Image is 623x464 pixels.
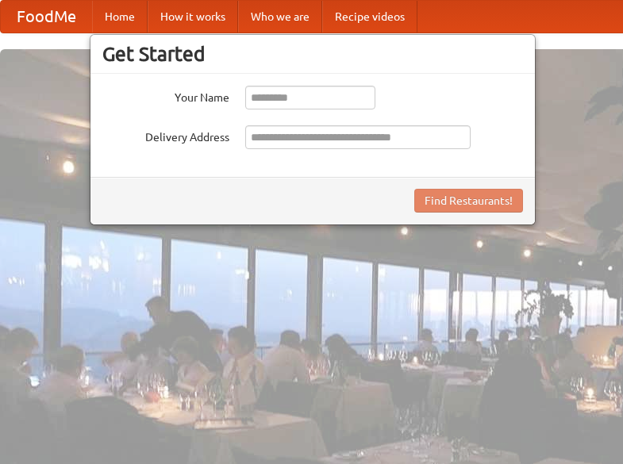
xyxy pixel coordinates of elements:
[102,125,229,145] label: Delivery Address
[238,1,322,33] a: Who we are
[102,42,523,66] h3: Get Started
[414,189,523,213] button: Find Restaurants!
[102,86,229,105] label: Your Name
[148,1,238,33] a: How it works
[322,1,417,33] a: Recipe videos
[92,1,148,33] a: Home
[1,1,92,33] a: FoodMe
